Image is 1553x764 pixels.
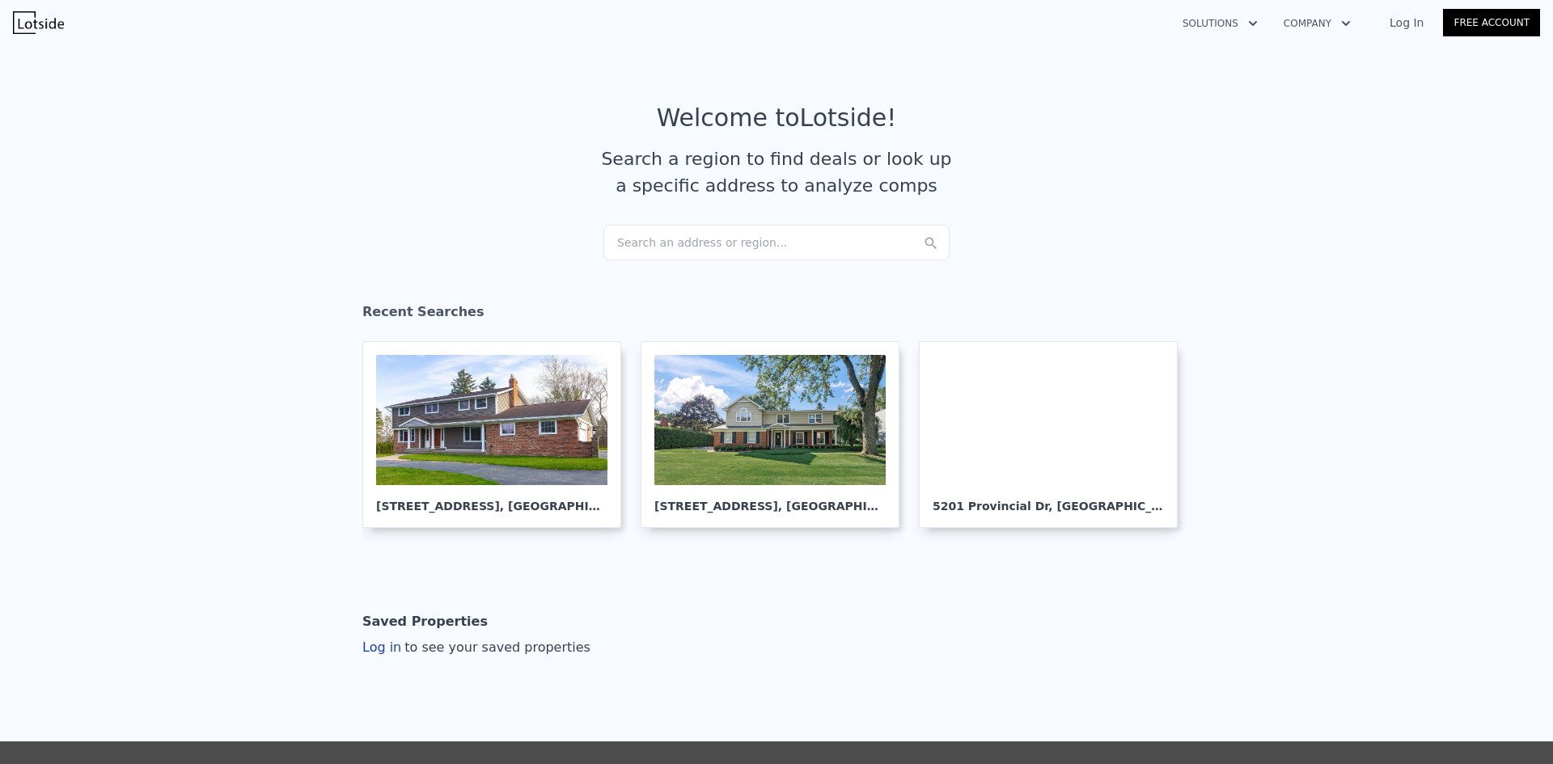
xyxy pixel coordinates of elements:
[362,606,488,638] div: Saved Properties
[376,485,607,514] div: [STREET_ADDRESS] , [GEOGRAPHIC_DATA]
[1370,15,1443,31] a: Log In
[362,638,590,657] div: Log in
[13,11,64,34] img: Lotside
[362,341,634,528] a: [STREET_ADDRESS], [GEOGRAPHIC_DATA]
[654,485,886,514] div: [STREET_ADDRESS] , [GEOGRAPHIC_DATA]
[933,485,1164,514] div: 5201 Provincial Dr , [GEOGRAPHIC_DATA]
[919,341,1191,528] a: 5201 Provincial Dr, [GEOGRAPHIC_DATA]
[603,225,950,260] div: Search an address or region...
[362,289,1191,341] div: Recent Searches
[641,341,912,528] a: [STREET_ADDRESS], [GEOGRAPHIC_DATA]
[1271,9,1364,38] button: Company
[1170,9,1271,38] button: Solutions
[595,146,958,199] div: Search a region to find deals or look up a specific address to analyze comps
[657,103,897,133] div: Welcome to Lotside !
[1443,9,1540,36] a: Free Account
[401,639,590,655] span: to see your saved properties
